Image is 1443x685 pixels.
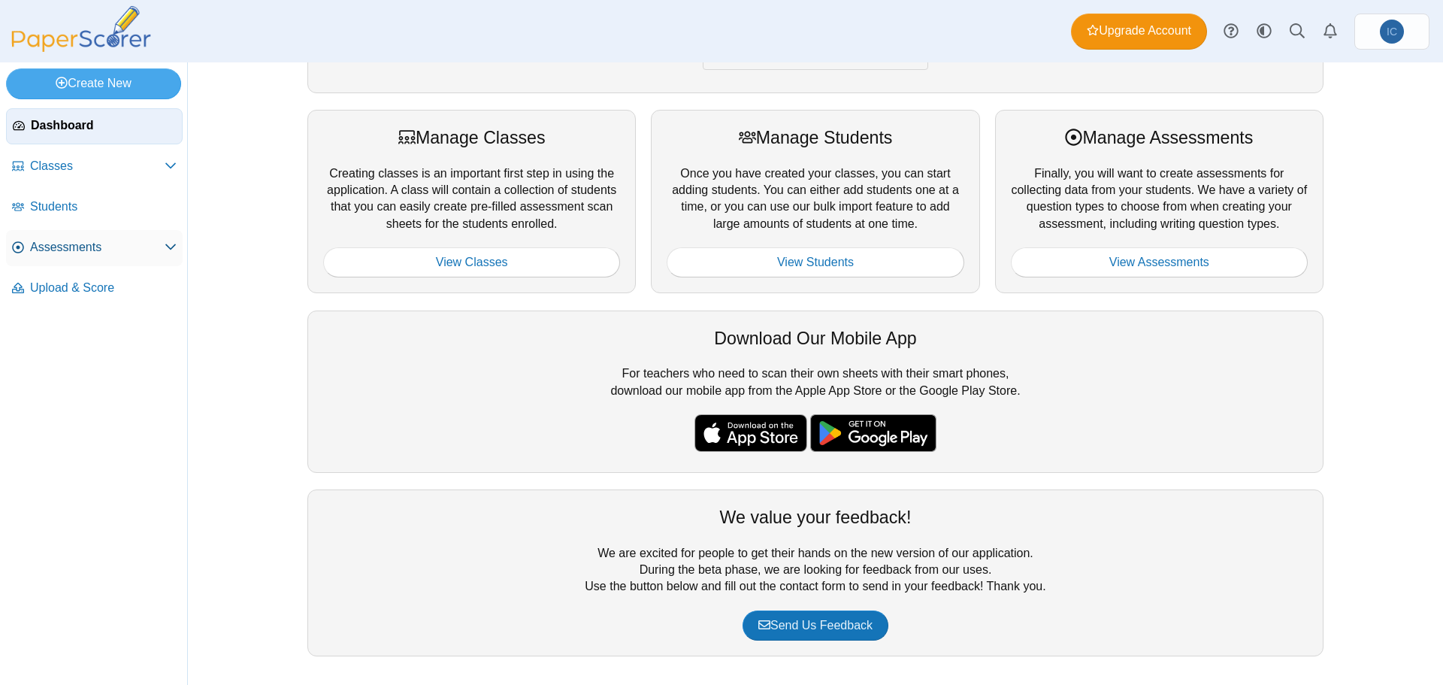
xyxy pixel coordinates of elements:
a: Send Us Feedback [743,611,888,641]
div: Finally, you will want to create assessments for collecting data from your students. We have a va... [995,110,1324,293]
div: We are excited for people to get their hands on the new version of our application. During the be... [307,490,1324,656]
img: google-play-badge.png [810,414,936,452]
a: View Students [667,247,964,277]
span: Isaiah Cooper [1387,26,1397,37]
div: Creating classes is an important first step in using the application. A class will contain a coll... [307,110,636,293]
span: Upgrade Account [1087,23,1191,39]
span: Upload & Score [30,280,177,296]
a: Classes [6,149,183,185]
a: Alerts [1314,15,1347,48]
a: View Classes [323,247,620,277]
div: Once you have created your classes, you can start adding students. You can either add students on... [651,110,979,293]
div: Manage Classes [323,126,620,150]
span: Students [30,199,177,215]
div: For teachers who need to scan their own sheets with their smart phones, download our mobile app f... [307,311,1324,473]
img: PaperScorer [6,6,156,52]
a: PaperScorer [6,41,156,54]
div: Download Our Mobile App [323,326,1308,350]
div: We value your feedback! [323,505,1308,529]
span: Assessments [30,239,165,256]
span: Dashboard [31,117,176,134]
a: Assessments [6,230,183,266]
span: Send Us Feedback [758,619,873,632]
a: Students [6,189,183,226]
div: Manage Students [667,126,964,150]
a: Upload & Score [6,271,183,307]
a: Upgrade Account [1071,14,1207,50]
span: Isaiah Cooper [1380,20,1404,44]
img: apple-store-badge.svg [694,414,807,452]
div: Manage Assessments [1011,126,1308,150]
a: Isaiah Cooper [1354,14,1429,50]
a: Create New [6,68,181,99]
a: View Assessments [1011,247,1308,277]
span: Classes [30,158,165,174]
a: Dashboard [6,108,183,144]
